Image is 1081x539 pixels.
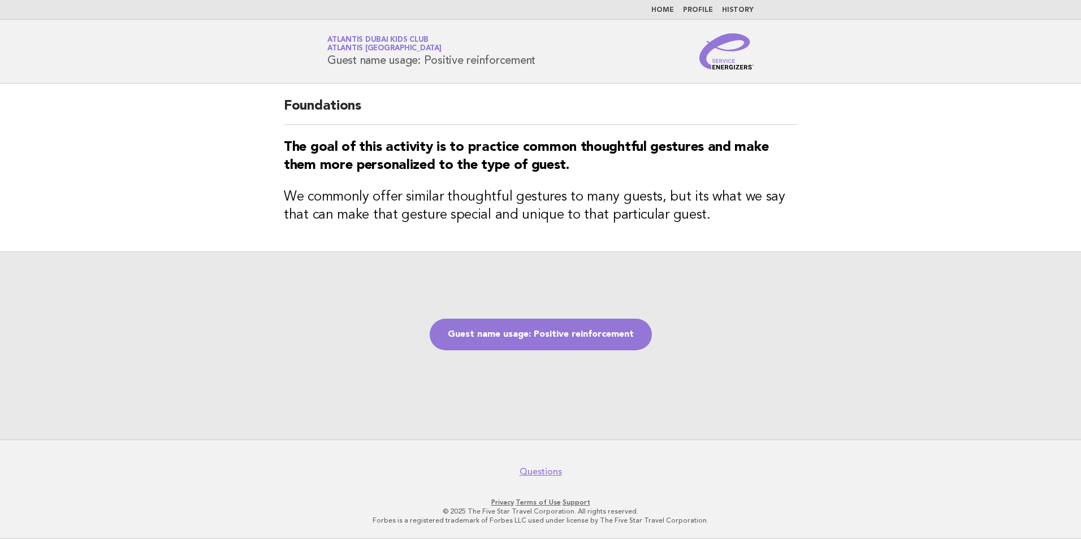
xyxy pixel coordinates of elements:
[194,498,887,507] p: · ·
[284,188,797,224] h3: We commonly offer similar thoughtful gestures to many guests, but its what we say that can make t...
[491,498,514,506] a: Privacy
[327,36,442,52] a: Atlantis Dubai Kids ClubAtlantis [GEOGRAPHIC_DATA]
[327,37,535,66] h1: Guest name usage: Positive reinforcement
[327,45,442,53] span: Atlantis [GEOGRAPHIC_DATA]
[430,319,652,350] a: Guest name usage: Positive reinforcement
[563,498,590,506] a: Support
[516,498,561,506] a: Terms of Use
[651,7,674,14] a: Home
[194,516,887,525] p: Forbes is a registered trademark of Forbes LLC used under license by The Five Star Travel Corpora...
[194,507,887,516] p: © 2025 The Five Star Travel Corporation. All rights reserved.
[284,97,797,125] h2: Foundations
[520,466,562,477] a: Questions
[699,33,754,69] img: Service Energizers
[683,7,713,14] a: Profile
[284,141,768,172] strong: The goal of this activity is to practice common thoughtful gestures and make them more personaliz...
[722,7,754,14] a: History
